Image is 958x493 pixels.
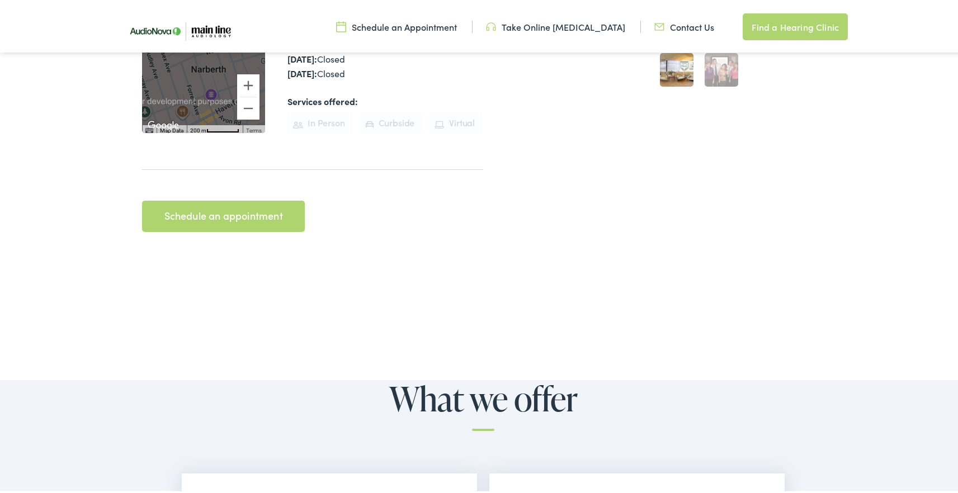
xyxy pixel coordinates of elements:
strong: [DATE]: [287,50,317,63]
img: Google [145,116,182,131]
a: Find a Hearing Clinic [743,11,848,38]
button: Zoom out [237,95,259,117]
img: utility icon [486,18,496,31]
span: 200 m [190,125,206,131]
button: Map Scale: 200 m per 55 pixels [187,123,243,131]
a: 2 [705,51,738,84]
img: utility icon [336,18,346,31]
button: Keyboard shortcuts [145,125,153,132]
h2: What we offer [176,378,791,429]
a: Terms (opens in new tab) [246,125,262,131]
li: Virtual [429,110,483,132]
a: Contact Us [654,18,714,31]
a: Schedule an appointment [142,198,305,230]
img: utility icon [654,18,664,31]
li: Curbside [360,110,423,132]
a: Take Online [MEDICAL_DATA] [486,18,625,31]
a: 1 [660,51,693,84]
button: Zoom in [237,72,259,94]
li: In Person [287,110,353,132]
strong: [DATE]: [287,65,317,77]
a: Open this area in Google Maps (opens a new window) [145,116,182,131]
button: Map Data [160,125,183,132]
strong: Services offered: [287,93,358,105]
a: Schedule an Appointment [336,18,457,31]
